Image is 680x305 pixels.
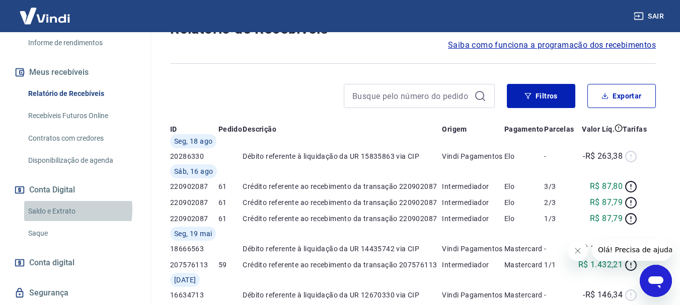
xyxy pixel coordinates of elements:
[24,33,138,53] a: Informe de rendimentos
[24,128,138,149] a: Contratos com credores
[544,151,575,161] p: -
[170,181,218,191] p: 220902087
[12,179,138,201] button: Conta Digital
[243,290,442,300] p: Débito referente à liquidação da UR 12670330 via CIP
[582,124,615,134] p: Valor Líq.
[352,88,470,104] input: Busque pelo número do pedido
[218,214,243,224] p: 61
[592,239,672,261] iframe: Mensagem da empresa
[12,1,78,31] img: Vindi
[442,151,504,161] p: Vindi Pagamentos
[578,259,623,271] p: R$ 1.432,21
[243,181,442,191] p: Crédito referente ao recebimento da transação 220902087
[632,7,668,26] button: Sair
[640,265,672,297] iframe: Botão para abrir a janela de mensagens
[29,256,74,270] span: Conta digital
[24,83,138,104] a: Relatório de Recebíveis
[442,214,504,224] p: Intermediador
[218,124,242,134] p: Pedido
[504,151,545,161] p: Elo
[12,252,138,274] a: Conta digital
[12,61,138,83] button: Meus recebíveis
[504,214,545,224] p: Elo
[218,260,243,270] p: 59
[442,244,504,254] p: Vindi Pagamentos
[544,181,575,191] p: 3/3
[442,124,467,134] p: Origem
[243,124,276,134] p: Descrição
[623,124,647,134] p: Tarifas
[170,214,218,224] p: 220902087
[24,106,138,126] a: Recebíveis Futuros Online
[243,214,442,224] p: Crédito referente ao recebimento da transação 220902087
[218,181,243,191] p: 61
[170,124,177,134] p: ID
[544,197,575,208] p: 2/3
[587,84,656,108] button: Exportar
[170,244,218,254] p: 18666563
[442,260,504,270] p: Intermediador
[174,166,213,176] span: Sáb, 16 ago
[544,124,574,134] p: Parcelas
[544,260,575,270] p: 1/1
[243,260,442,270] p: Crédito referente ao recebimento da transação 207576113
[590,180,623,192] p: R$ 87,80
[504,181,545,191] p: Elo
[448,39,656,51] a: Saiba como funciona a programação dos recebimentos
[170,290,218,300] p: 16634713
[170,260,218,270] p: 207576113
[442,181,504,191] p: Intermediador
[24,223,138,244] a: Saque
[583,150,623,162] p: -R$ 263,38
[174,229,212,239] span: Seg, 19 mai
[504,260,545,270] p: Mastercard
[507,84,575,108] button: Filtros
[243,197,442,208] p: Crédito referente ao recebimento da transação 220902087
[590,196,623,209] p: R$ 87,79
[174,136,212,146] span: Seg, 18 ago
[174,275,196,285] span: [DATE]
[442,290,504,300] p: Vindi Pagamentos
[504,244,545,254] p: Mastercard
[218,197,243,208] p: 61
[6,7,85,15] span: Olá! Precisa de ajuda?
[504,197,545,208] p: Elo
[24,150,138,171] a: Disponibilização de agenda
[243,244,442,254] p: Débito referente à liquidação da UR 14435742 via CIP
[583,289,623,301] p: -R$ 146,34
[170,151,218,161] p: 20286330
[12,282,138,304] a: Segurança
[544,290,575,300] p: -
[568,241,588,261] iframe: Fechar mensagem
[590,213,623,225] p: R$ 87,79
[544,214,575,224] p: 1/3
[544,244,575,254] p: -
[504,290,545,300] p: Mastercard
[442,197,504,208] p: Intermediador
[170,197,218,208] p: 220902087
[243,151,442,161] p: Débito referente à liquidação da UR 15835863 via CIP
[504,124,544,134] p: Pagamento
[24,201,138,222] a: Saldo e Extrato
